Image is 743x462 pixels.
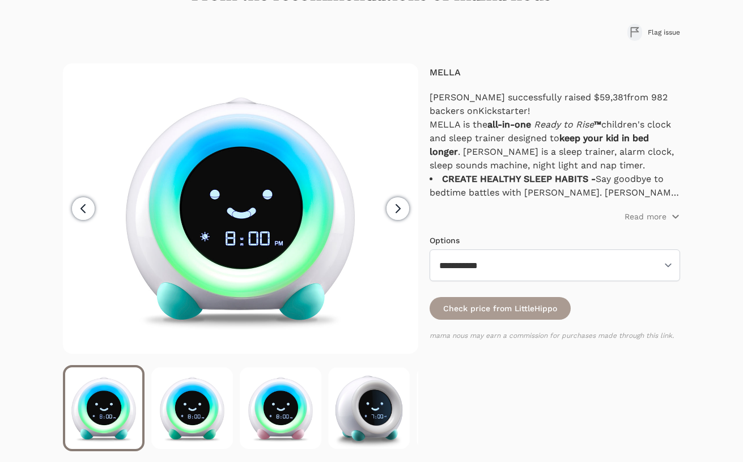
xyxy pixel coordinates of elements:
em: Ready to Rise [534,119,594,130]
p: Read more [625,211,666,222]
p: mama nous may earn a commission for purchases made through this link. [430,331,680,340]
span: Say goodbye to bedtime battles with [PERSON_NAME]. [PERSON_NAME] uses colors and facial expressio... [430,173,680,239]
a: Kickstarter [478,105,528,116]
h4: MELLA [430,66,680,79]
span: MELLA is the [430,119,487,130]
strong: ™ [594,119,601,130]
span: 59,381 [600,92,627,103]
span: children's clock and sleep trainer designed to [430,119,671,143]
a: Check price from LittleHippo [430,297,571,320]
button: Flag issue [627,24,680,41]
label: Options [430,236,460,245]
p: . [PERSON_NAME] is a sleep trainer, alarm clock, sleep sounds machine, night light and nap timer. [430,118,680,172]
b: all-in-one [487,119,531,130]
p: [PERSON_NAME] successfully raised $ from 982 backers on ! [430,91,680,118]
strong: CREATE HEALTHY SLEEP HABITS - [442,173,596,184]
button: Read more [625,211,680,222]
span: Flag issue [648,28,680,37]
